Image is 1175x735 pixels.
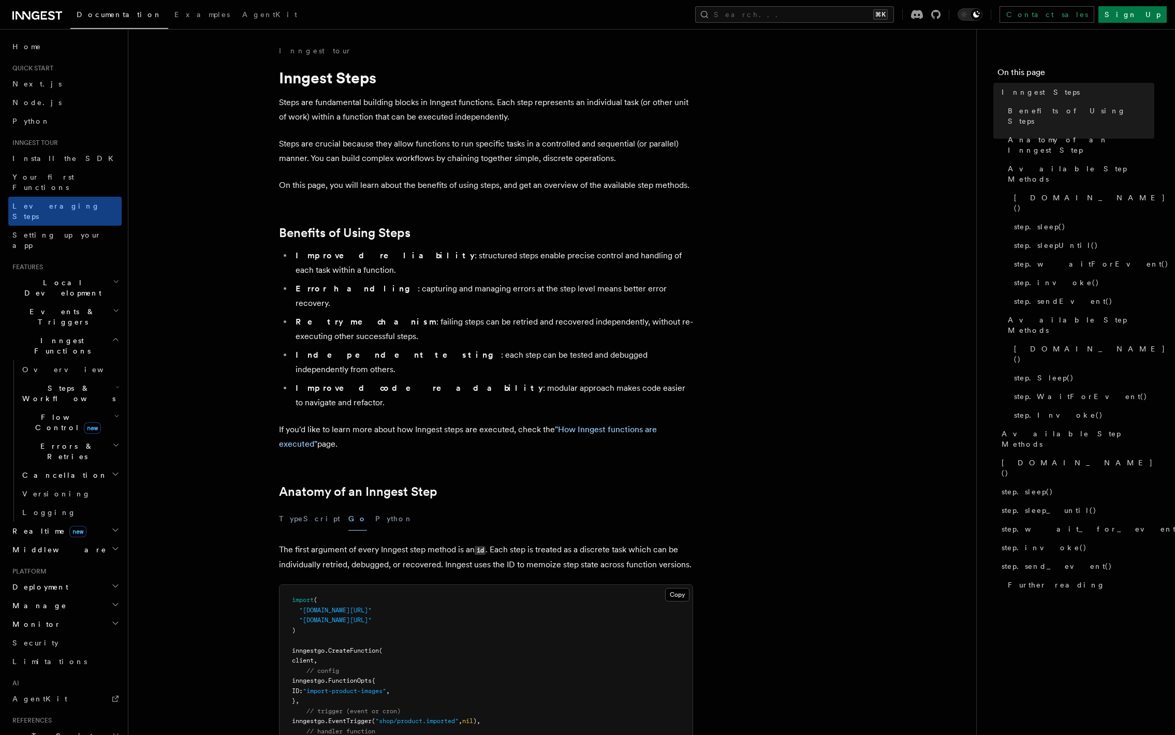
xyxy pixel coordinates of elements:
span: inngestgo. [292,647,328,654]
span: , [386,687,390,695]
span: References [8,716,52,725]
span: // handler function [306,728,375,735]
span: new [69,526,86,537]
span: Documentation [77,10,162,19]
p: Steps are fundamental building blocks in Inngest functions. Each step represents an individual ta... [279,95,693,124]
button: Toggle dark mode [958,8,982,21]
span: [DOMAIN_NAME]() [1014,193,1166,213]
span: Realtime [8,526,86,536]
span: }, [292,697,299,704]
a: step.waitForEvent() [1010,255,1154,273]
span: import [292,596,314,604]
span: inngestgo. [292,717,328,725]
a: step.sleep_until() [997,501,1154,520]
span: step.sendEvent() [1014,296,1113,306]
button: Copy [665,588,689,601]
span: Versioning [22,490,91,498]
span: AgentKit [12,695,67,703]
a: [DOMAIN_NAME]() [1010,340,1154,369]
button: Steps & Workflows [18,379,122,408]
span: ), [473,717,480,725]
span: step.send_event() [1002,561,1112,571]
a: Versioning [18,484,122,503]
span: Manage [8,600,67,611]
span: ( [372,717,375,725]
h4: On this page [997,66,1154,83]
span: Steps & Workflows [18,383,115,404]
span: Features [8,263,43,271]
span: Further reading [1008,580,1105,590]
span: Home [12,41,41,52]
span: Available Step Methods [1008,164,1154,184]
span: Local Development [8,277,113,298]
li: : capturing and managing errors at the step level means better error recovery. [292,282,693,311]
a: step.send_event() [997,557,1154,576]
span: Overview [22,365,129,374]
span: ) [292,627,296,634]
a: Next.js [8,75,122,93]
li: : each step can be tested and debugged independently from others. [292,348,693,377]
a: step.invoke() [1010,273,1154,292]
a: Documentation [70,3,168,29]
a: Python [8,112,122,130]
span: "[DOMAIN_NAME][URL]" [299,616,372,624]
span: step.invoke() [1002,542,1087,553]
span: AgentKit [242,10,297,19]
button: Monitor [8,615,122,634]
strong: Improved code readability [296,383,543,393]
a: Node.js [8,93,122,112]
span: ( [379,647,383,654]
span: , [459,717,462,725]
button: Flow Controlnew [18,408,122,437]
a: Sign Up [1098,6,1167,23]
strong: Retry mechanism [296,317,436,327]
span: ID: [292,687,303,695]
span: Available Step Methods [1002,429,1154,449]
span: step.invoke() [1014,277,1099,288]
a: Inngest Steps [997,83,1154,101]
button: Events & Triggers [8,302,122,331]
span: step.Invoke() [1014,410,1103,420]
button: Local Development [8,273,122,302]
span: Flow Control [18,412,114,433]
a: step.Invoke() [1010,406,1154,424]
a: Available Step Methods [1004,159,1154,188]
code: id [475,546,486,555]
a: step.sleep() [1010,217,1154,236]
span: step.sleep_until() [1002,505,1097,516]
a: step.WaitForEvent() [1010,387,1154,406]
p: The first argument of every Inngest step method is an . Each step is treated as a discrete task w... [279,542,693,572]
a: Logging [18,503,122,522]
span: Leveraging Steps [12,202,100,220]
span: nil [462,717,473,725]
a: [DOMAIN_NAME]() [1010,188,1154,217]
span: Node.js [12,98,62,107]
span: CreateFunction [328,647,379,654]
a: [DOMAIN_NAME]() [997,453,1154,482]
strong: Improved reliability [296,251,475,260]
kbd: ⌘K [873,9,888,20]
a: step.wait_for_event() [997,520,1154,538]
a: Further reading [1004,576,1154,594]
a: Your first Functions [8,168,122,197]
span: Quick start [8,64,53,72]
a: Benefits of Using Steps [279,226,410,240]
span: [DOMAIN_NAME]() [1014,344,1166,364]
a: Home [8,37,122,56]
span: step.sleep() [1002,487,1053,497]
button: Python [375,507,413,531]
a: Inngest tour [279,46,351,56]
span: new [84,422,101,434]
span: Available Step Methods [1008,315,1154,335]
span: Limitations [12,657,87,666]
button: Errors & Retries [18,437,122,466]
p: If you'd like to learn more about how Inngest steps are executed, check the page. [279,422,693,451]
button: Deployment [8,578,122,596]
span: Inngest Steps [1002,87,1080,97]
a: step.invoke() [997,538,1154,557]
strong: Independent testing [296,350,501,360]
a: step.Sleep() [1010,369,1154,387]
span: Inngest tour [8,139,58,147]
a: step.sleepUntil() [1010,236,1154,255]
span: Setting up your app [12,231,101,249]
